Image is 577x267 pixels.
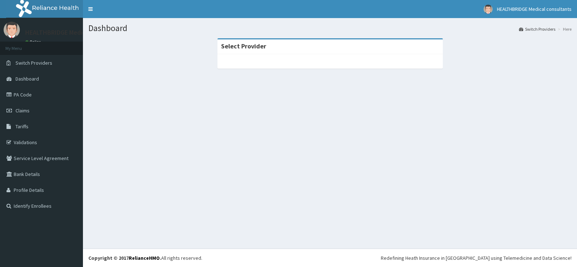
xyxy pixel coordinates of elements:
[83,249,577,267] footer: All rights reserved.
[88,23,572,33] h1: Dashboard
[88,255,161,261] strong: Copyright © 2017 .
[25,39,43,44] a: Online
[556,26,572,32] li: Here
[519,26,555,32] a: Switch Providers
[4,22,20,38] img: User Image
[16,76,39,82] span: Dashboard
[221,42,266,50] strong: Select Provider
[484,5,493,14] img: User Image
[25,29,126,36] p: HEALTHBRIDGE Medical consultants
[16,60,52,66] span: Switch Providers
[129,255,160,261] a: RelianceHMO
[497,6,572,12] span: HEALTHBRIDGE Medical consultants
[16,123,28,130] span: Tariffs
[381,254,572,262] div: Redefining Heath Insurance in [GEOGRAPHIC_DATA] using Telemedicine and Data Science!
[16,107,30,114] span: Claims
